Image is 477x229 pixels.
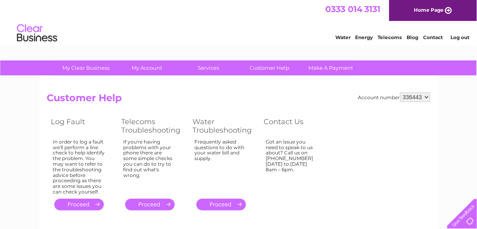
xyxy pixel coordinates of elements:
[17,21,58,46] img: logo.png
[358,92,430,102] div: Account number
[260,115,330,137] th: Contact Us
[54,199,104,210] a: .
[266,139,318,192] div: Got an issue you need to speak to us about? Call us on [PHONE_NUMBER] [DATE] to [DATE] 8am – 6pm.
[378,34,402,40] a: Telecoms
[53,60,119,75] a: My Clear Business
[53,139,105,195] div: In order to log a fault we'll perform a line check to help identify the problem. You may want to ...
[195,139,248,192] div: Frequently asked questions to do with your water bill and supply.
[335,34,351,40] a: Water
[114,60,180,75] a: My Account
[325,4,381,14] a: 0333 014 3131
[175,60,242,75] a: Services
[355,34,373,40] a: Energy
[47,92,430,108] h2: Customer Help
[118,115,189,137] th: Telecoms Troubleshooting
[49,4,429,39] div: Clear Business is a trading name of Verastar Limited (registered in [GEOGRAPHIC_DATA] No. 3667643...
[423,34,443,40] a: Contact
[125,199,175,210] a: .
[236,60,303,75] a: Customer Help
[196,199,246,210] a: .
[450,34,469,40] a: Log out
[189,115,260,137] th: Water Troubleshooting
[407,34,419,40] a: Blog
[124,139,177,192] div: If you're having problems with your phone there are some simple checks you can do to try to find ...
[297,60,364,75] a: Make A Payment
[47,115,118,137] th: Log Fault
